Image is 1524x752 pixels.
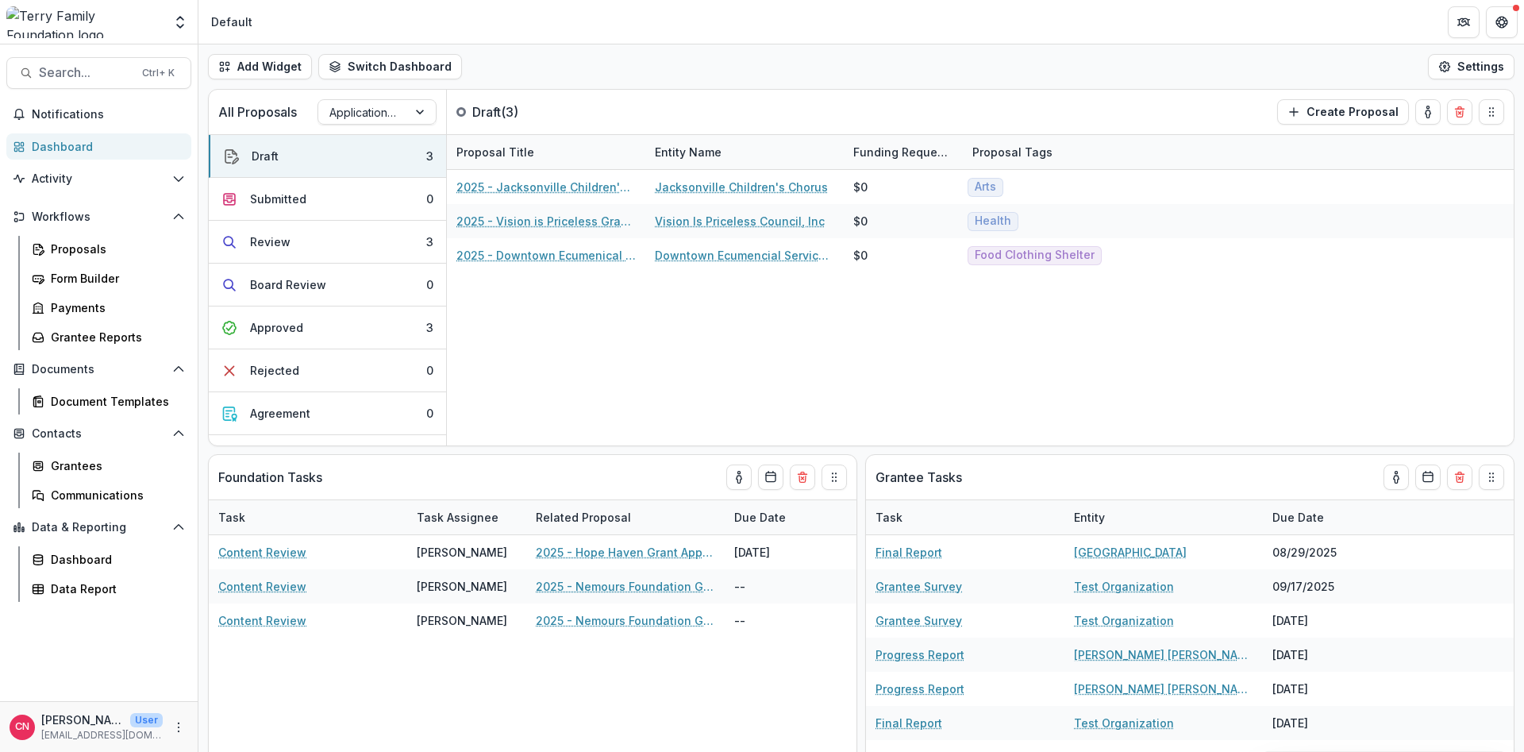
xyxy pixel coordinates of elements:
a: Grantee Survey [876,612,962,629]
div: Entity Name [645,144,731,160]
p: Draft ( 3 ) [472,102,591,121]
div: Task Assignee [407,509,508,526]
a: Test Organization [1074,578,1174,595]
span: Arts [975,180,996,194]
a: [GEOGRAPHIC_DATA] [1074,544,1187,561]
div: [DATE] [1263,672,1382,706]
div: Due Date [1263,500,1382,534]
div: Default [211,13,252,30]
div: Approved [250,319,303,336]
a: 2025 - Nemours Foundation Grant Application - Analysis of [MEDICAL_DATA] Care in [GEOGRAPHIC_DATA] [536,612,715,629]
div: Due Date [725,509,795,526]
div: Proposal Tags [963,135,1161,169]
a: Jacksonville Children's Chorus [655,179,828,195]
div: Funding Requested [844,135,963,169]
div: 0 [426,191,433,207]
a: Document Templates [25,388,191,415]
div: Due Date [725,500,844,534]
span: Search... [39,65,133,80]
div: [DATE] [725,535,844,569]
button: toggle-assigned-to-me [726,465,752,490]
span: Data & Reporting [32,521,166,534]
a: Grantee Reports [25,324,191,350]
button: Switch Dashboard [318,54,462,79]
p: Grantee Tasks [876,468,962,487]
div: Task Assignee [407,500,526,534]
div: 0 [426,276,433,293]
div: 3 [426,319,433,336]
a: Grantee Survey [876,578,962,595]
div: [PERSON_NAME] [417,612,507,629]
span: Workflows [32,210,166,224]
div: Proposal Tags [963,144,1062,160]
a: Final Report [876,544,942,561]
a: Data Report [25,576,191,602]
div: Due Date [1263,509,1333,526]
div: [DATE] [1263,604,1382,638]
div: Funding Requested [844,144,963,160]
p: All Proposals [218,102,297,121]
button: Open Activity [6,166,191,191]
p: Foundation Tasks [218,468,322,487]
div: [PERSON_NAME] [417,544,507,561]
a: Vision Is Priceless Council, Inc [655,213,825,229]
div: Proposal Title [447,135,645,169]
button: Approved3 [209,307,446,349]
a: 2025 - Downtown Ecumenical Services Council - Capital Campaign/Endowment [456,247,636,264]
a: Content Review [218,578,306,595]
div: Entity [1064,500,1263,534]
div: Related Proposal [526,500,725,534]
a: Proposals [25,236,191,262]
button: Partners [1448,6,1480,38]
a: 2025 - Nemours Foundation Grant Application Form - Program or Project [536,578,715,595]
button: Notifications [6,102,191,127]
div: 0 [426,405,433,422]
button: Create Proposal [1277,99,1409,125]
button: Open entity switcher [169,6,191,38]
button: Delete card [790,465,815,490]
a: Form Builder [25,265,191,291]
div: Ctrl + K [139,64,178,82]
div: Task [866,509,912,526]
div: Proposal Title [447,144,544,160]
div: Document Templates [51,393,179,410]
div: Dashboard [51,551,179,568]
div: Communications [51,487,179,503]
button: Review3 [209,221,446,264]
button: Board Review0 [209,264,446,307]
button: Submitted0 [209,178,446,221]
a: Final Report [876,715,942,731]
a: Grantees [25,453,191,479]
div: Proposals [51,241,179,257]
div: Task [866,500,1064,534]
div: Rejected [250,362,299,379]
button: Drag [1479,465,1504,490]
button: Open Workflows [6,204,191,229]
div: Payments [51,299,179,316]
span: Food Clothing Shelter [975,249,1095,262]
a: Payments [25,295,191,321]
a: Progress Report [876,646,964,663]
div: [DATE] [1263,638,1382,672]
div: Entity Name [645,135,844,169]
div: Draft [252,148,279,164]
a: Test Organization [1074,715,1174,731]
div: 08/29/2025 [1263,535,1382,569]
div: Grantees [51,457,179,474]
div: Board Review [250,276,326,293]
button: toggle-assigned-to-me [1384,465,1409,490]
img: Terry Family Foundation logo [6,6,163,38]
button: Drag [822,465,847,490]
div: [DATE] [1263,706,1382,740]
p: [PERSON_NAME] [41,712,124,728]
a: Downtown Ecumencial Services Council [655,247,834,264]
button: Search... [6,57,191,89]
a: Test Organization [1074,612,1174,629]
div: Task [209,500,407,534]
